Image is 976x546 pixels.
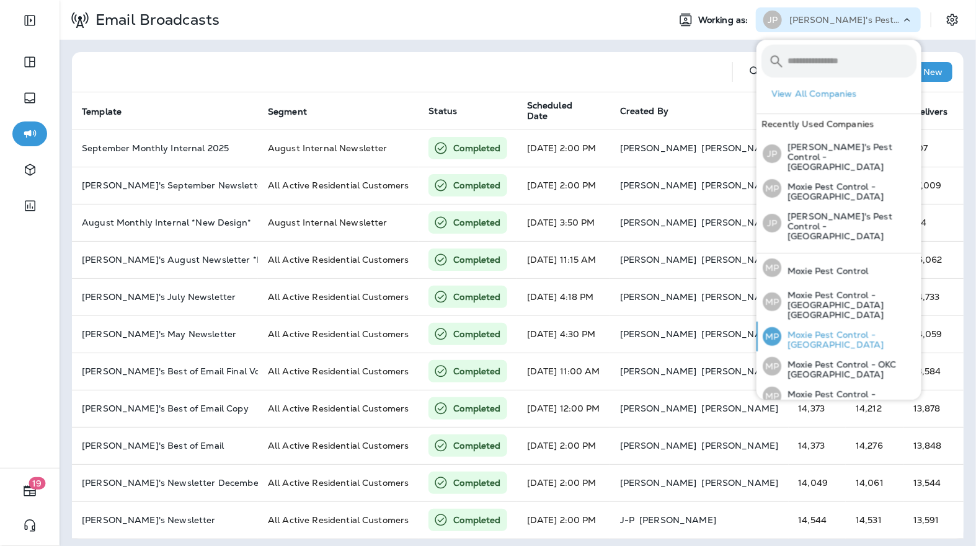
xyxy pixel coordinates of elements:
[781,330,916,350] p: Moxie Pest Control - [GEOGRAPHIC_DATA]
[91,11,220,29] p: Email Broadcasts
[268,328,409,340] span: All Active Residential Customers
[453,179,500,192] p: Completed
[846,464,903,501] td: 14,061
[702,478,779,488] p: [PERSON_NAME]
[517,167,610,204] td: [DATE] 2:00 PM
[620,329,697,339] p: [PERSON_NAME]
[620,143,697,153] p: [PERSON_NAME]
[756,114,921,134] div: Recently Used Companies
[268,366,409,377] span: All Active Residential Customers
[702,329,779,339] p: [PERSON_NAME]
[756,203,921,243] button: JP[PERSON_NAME]'s Pest Control - [GEOGRAPHIC_DATA]
[756,134,921,174] button: JP[PERSON_NAME]'s Pest Control - [GEOGRAPHIC_DATA]
[903,353,969,390] td: 13,584
[268,477,409,488] span: All Active Residential Customers
[763,293,781,311] div: MP
[82,106,138,117] span: Template
[453,253,500,266] p: Completed
[756,253,921,282] button: MPMoxie Pest Control
[12,478,47,503] button: 19
[517,315,610,353] td: [DATE] 4:30 PM
[268,291,409,302] span: All Active Residential Customers
[756,174,921,203] button: MPMoxie Pest Control - [GEOGRAPHIC_DATA]
[620,478,697,488] p: [PERSON_NAME]
[702,441,779,451] p: [PERSON_NAME]
[268,403,409,414] span: All Active Residential Customers
[82,403,248,413] p: Joshua's Best of Email Copy
[517,278,610,315] td: [DATE] 4:18 PM
[453,142,500,154] p: Completed
[789,464,846,501] td: 14,049
[620,218,697,227] p: [PERSON_NAME]
[517,353,610,390] td: [DATE] 11:00 AM
[517,464,610,501] td: [DATE] 2:00 PM
[620,292,697,302] p: [PERSON_NAME]
[620,255,697,265] p: [PERSON_NAME]
[268,514,409,526] span: All Active Residential Customers
[29,477,46,490] span: 19
[763,357,781,376] div: MP
[781,142,916,172] p: [PERSON_NAME]'s Pest Control - [GEOGRAPHIC_DATA]
[82,329,248,339] p: Joshua's May Newsletter
[639,515,716,525] p: [PERSON_NAME]
[517,204,610,241] td: [DATE] 3:50 PM
[763,387,781,405] div: MP
[903,390,969,427] td: 13,878
[620,366,697,376] p: [PERSON_NAME]
[453,216,500,229] p: Completed
[620,441,697,451] p: [PERSON_NAME]
[702,218,779,227] p: [PERSON_NAME]
[453,365,500,377] p: Completed
[527,100,605,121] span: Scheduled Date
[789,501,846,539] td: 14,544
[453,477,500,489] p: Completed
[781,211,916,241] p: [PERSON_NAME]'s Pest Control - [GEOGRAPHIC_DATA]
[268,254,409,265] span: All Active Residential Customers
[903,204,969,241] td: 114
[268,107,307,117] span: Segment
[781,359,916,379] p: Moxie Pest Control - OKC [GEOGRAPHIC_DATA]
[698,15,751,25] span: Working as:
[846,427,903,464] td: 14,276
[789,427,846,464] td: 14,373
[903,501,969,539] td: 13,591
[517,427,610,464] td: [DATE] 2:00 PM
[763,179,781,198] div: MP
[702,255,779,265] p: [PERSON_NAME]
[903,167,969,204] td: 17,009
[763,214,781,232] div: JP
[903,315,969,353] td: 14,059
[781,389,916,409] p: Moxie Pest Control - [GEOGRAPHIC_DATA]
[453,402,500,415] p: Completed
[903,241,969,278] td: 16,062
[763,144,781,163] div: JP
[756,322,921,351] button: MPMoxie Pest Control - [GEOGRAPHIC_DATA]
[756,381,921,411] button: MPMoxie Pest Control - [GEOGRAPHIC_DATA]
[268,217,388,228] span: August Internal Newsletter
[756,282,921,322] button: MPMoxie Pest Control - [GEOGRAPHIC_DATA] [GEOGRAPHIC_DATA]
[527,100,589,121] span: Scheduled Date
[789,390,846,427] td: 14,373
[846,501,903,539] td: 14,531
[924,67,943,77] p: New
[620,515,634,525] p: J-P
[268,440,409,451] span: All Active Residential Customers
[903,464,969,501] td: 13,544
[620,403,697,413] p: [PERSON_NAME]
[82,180,248,190] p: Joshua's September Newsletter
[702,366,779,376] p: [PERSON_NAME]
[620,105,668,117] span: Created By
[756,351,921,381] button: MPMoxie Pest Control - OKC [GEOGRAPHIC_DATA]
[82,143,248,153] p: September Monthly Internal 2025
[453,291,500,303] p: Completed
[702,180,779,190] p: [PERSON_NAME]
[763,11,782,29] div: JP
[781,266,869,276] p: Moxie Pest Control
[453,328,500,340] p: Completed
[620,180,697,190] p: [PERSON_NAME]
[702,292,779,302] p: [PERSON_NAME]
[517,241,610,278] td: [DATE] 11:15 AM
[781,290,916,320] p: Moxie Pest Control - [GEOGRAPHIC_DATA] [GEOGRAPHIC_DATA]
[82,366,248,376] p: Joshua's Best of Email Final Vote
[82,218,248,227] p: August Monthly Internal *New Design*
